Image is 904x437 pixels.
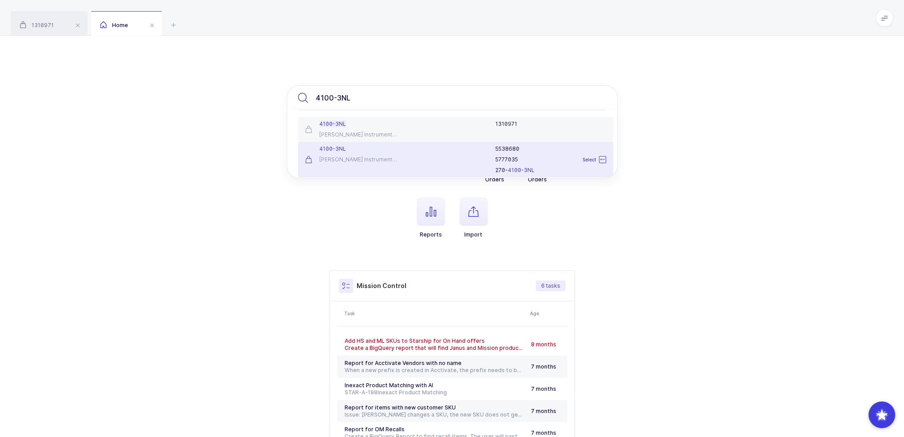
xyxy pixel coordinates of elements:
button: Import [459,197,488,238]
div: Task [344,310,525,317]
div: 5777035 [495,156,606,163]
div: Inexact Product Matching [345,389,524,396]
div: 5538680 [495,145,606,152]
span: 7 months [531,363,556,370]
div: Age [530,310,565,317]
span: 6 tasks [541,282,560,289]
div: Create a BigQuery report that will find Janus and Mission products that do not have a HS or ML SK... [345,345,524,352]
span: 7 months [531,408,556,414]
span: 8 months [531,341,556,348]
span: Add HS and ML SKUs to Starship for On Hand offers [345,337,485,344]
div: Issue: [PERSON_NAME] changes a SKU, the new SKU does not get matched to the Janus product as it's... [345,411,524,418]
div: [PERSON_NAME] Instrument Div [305,131,398,138]
a: STAR-A-198 [345,389,378,396]
div: 1310971 [495,120,606,128]
div: [PERSON_NAME] Instrument Div [305,156,398,163]
span: 4100-3NL [319,145,346,152]
span: 7 months [531,429,556,436]
span: Report for items with new customer SKU [345,404,456,411]
h3: Mission Control [357,281,406,290]
div: 270- [495,167,606,174]
span: 7 months [531,385,556,392]
span: Inexact Product Matching with AI [345,382,433,389]
span: 4100-3NL [508,167,534,173]
span: Report for OM Recalls [345,426,405,433]
div: When a new prefix is created in Acctivate, the prefix needs to be merged with an existing vendor ... [345,367,524,374]
div: Select [562,151,611,168]
span: Report for Acctivate Vendors with no name [345,360,462,366]
input: Search [287,85,618,110]
span: 1310971 [20,22,54,28]
span: 4100-3NL [319,120,346,127]
span: Home [100,22,128,28]
button: Reports [417,197,445,238]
